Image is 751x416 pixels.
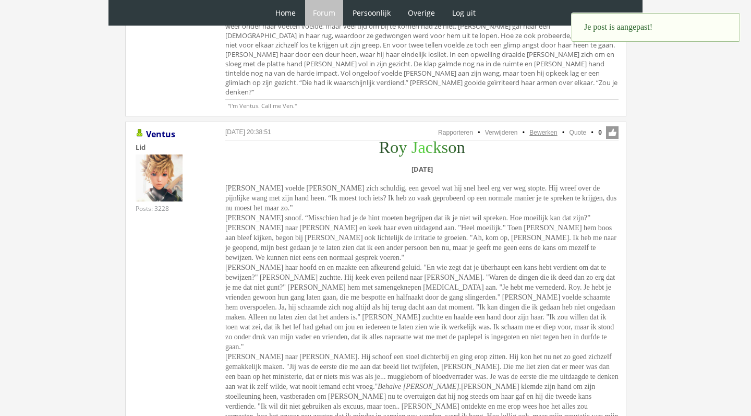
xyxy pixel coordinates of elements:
img: Gebruiker is online [136,129,144,137]
a: Bewerken [529,129,557,136]
span: a [418,138,425,157]
span: c [426,138,433,157]
a: [DATE] 20:38:51 [225,128,271,136]
span: k [433,138,441,157]
a: Quote [570,129,587,136]
a: Ventus [146,128,175,140]
i: Behalve [PERSON_NAME]. [378,383,461,390]
a: Verwijderen [485,129,518,136]
img: Ventus [136,154,183,201]
span: J [411,138,418,157]
span: y [398,138,407,157]
span: 0 [598,128,602,137]
a: Rapporteren [438,129,473,136]
span: o [448,138,456,157]
div: Je post is aangepast! [572,13,740,42]
span: R [379,138,390,157]
p: "I'm Ventus. Call me Ven." [225,99,619,110]
span: n [456,138,465,157]
span: o [390,138,398,157]
span: s [442,138,449,157]
b: [DATE] [411,164,433,174]
div: Lid [136,142,209,152]
div: Posts: 3228 [136,204,169,213]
